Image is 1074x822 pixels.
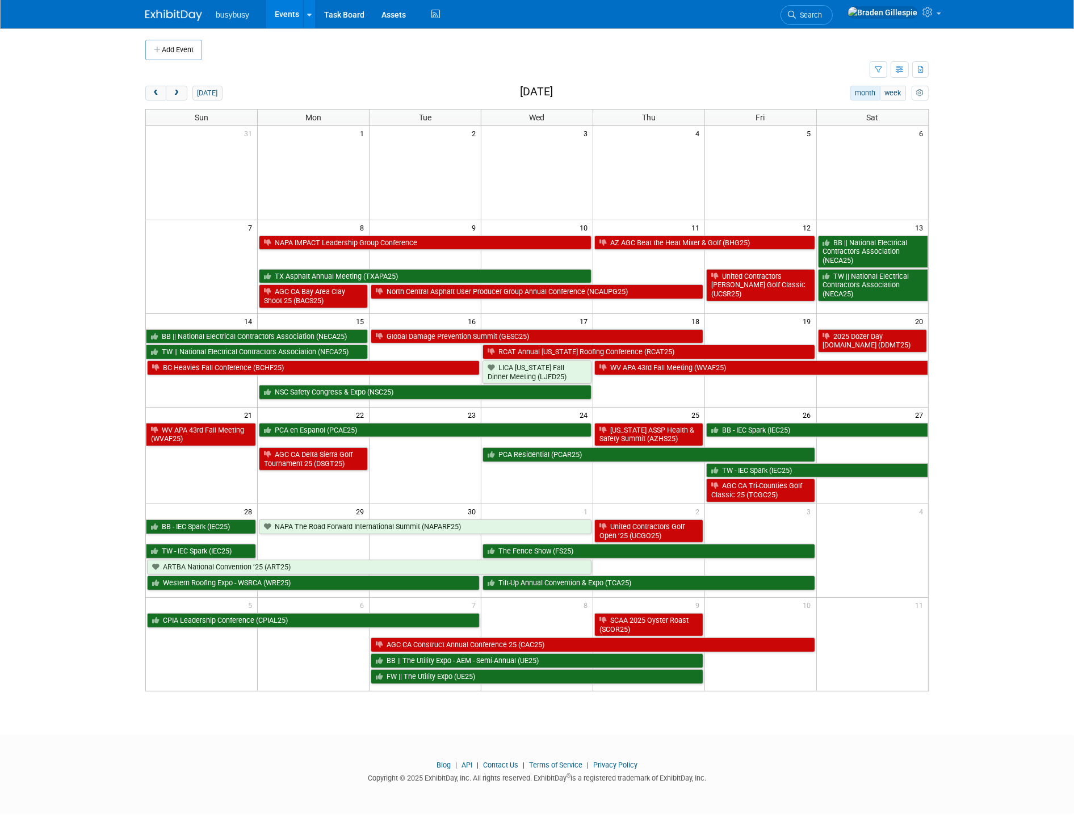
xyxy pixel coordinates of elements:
span: 26 [802,408,816,422]
a: Western Roofing Expo - WSRCA (WRE25) [147,576,480,590]
a: NAPA The Road Forward International Summit (NAPARF25) [259,519,591,534]
span: 7 [247,220,257,234]
a: FW || The Utility Expo (UE25) [371,669,703,684]
span: Thu [642,113,656,122]
a: AZ AGC Beat the Heat Mixer & Golf (BHG25) [594,236,815,250]
span: 18 [690,314,704,328]
span: 3 [806,504,816,518]
span: 27 [914,408,928,422]
span: 30 [467,504,481,518]
span: 31 [243,126,257,140]
i: Personalize Calendar [916,90,924,97]
span: Wed [529,113,544,122]
a: NSC Safety Congress & Expo (NSC25) [259,385,591,400]
span: | [452,761,460,769]
a: Global Damage Prevention Summit (GESC25) [371,329,703,344]
span: 24 [578,408,593,422]
a: BB || National Electrical Contractors Association (NECA25) [146,329,368,344]
span: 10 [802,598,816,612]
img: ExhibitDay [145,10,202,21]
a: TW - IEC Spark (IEC25) [706,463,928,478]
a: WV APA 43rd Fall Meeting (WVAF25) [594,360,928,375]
span: 23 [467,408,481,422]
span: Search [796,11,822,19]
button: prev [145,86,166,100]
a: AGC CA Delta Sierra Golf Tournament 25 (DSGT25) [259,447,368,471]
a: AGC CA Bay Area Clay Shoot 25 (BACS25) [259,284,368,308]
span: 14 [243,314,257,328]
a: ARTBA National Convention ’25 (ART25) [147,560,591,574]
button: myCustomButton [912,86,929,100]
a: The Fence Show (FS25) [483,544,815,559]
a: BB || The Utility Expo - AEM - Semi-Annual (UE25) [371,653,703,668]
a: Privacy Policy [593,761,637,769]
span: 5 [806,126,816,140]
span: 15 [355,314,369,328]
span: 4 [918,504,928,518]
button: week [880,86,906,100]
span: 16 [467,314,481,328]
span: 6 [918,126,928,140]
a: LICA [US_STATE] Fall Dinner Meeting (LJFD25) [483,360,591,384]
sup: ® [567,773,570,779]
span: 28 [243,504,257,518]
span: 10 [578,220,593,234]
a: TX Asphalt Annual Meeting (TXAPA25) [259,269,591,284]
a: TW - IEC Spark (IEC25) [146,544,256,559]
span: 29 [355,504,369,518]
a: North Central Asphalt User Producer Group Annual Conference (NCAUPG25) [371,284,703,299]
a: WV APA 43rd Fall Meeting (WVAF25) [146,423,256,446]
span: 3 [582,126,593,140]
span: Fri [756,113,765,122]
a: RCAT Annual [US_STATE] Roofing Conference (RCAT25) [483,345,815,359]
span: 2 [471,126,481,140]
span: 5 [247,598,257,612]
span: 13 [914,220,928,234]
button: [DATE] [192,86,223,100]
a: United Contractors Golf Open ’25 (UCGO25) [594,519,703,543]
span: 20 [914,314,928,328]
button: month [850,86,880,100]
a: United Contractors [PERSON_NAME] Golf Classic (UCSR25) [706,269,815,301]
span: 1 [359,126,369,140]
span: 19 [802,314,816,328]
a: Search [781,5,833,25]
a: NAPA IMPACT Leadership Group Conference [259,236,591,250]
span: 22 [355,408,369,422]
span: 11 [690,220,704,234]
a: PCA Residential (PCAR25) [483,447,815,462]
span: 7 [471,598,481,612]
a: [US_STATE] ASSP Health & Safety Summit (AZHS25) [594,423,703,446]
a: BB || National Electrical Contractors Association (NECA25) [818,236,928,268]
a: BB - IEC Spark (IEC25) [146,519,256,534]
img: Braden Gillespie [848,6,918,19]
a: BC Heavies Fall Conference (BCHF25) [147,360,480,375]
a: AGC CA Construct Annual Conference 25 (CAC25) [371,638,815,652]
button: next [166,86,187,100]
span: Sat [866,113,878,122]
span: 2 [694,504,704,518]
span: Tue [419,113,431,122]
span: busybusy [216,10,249,19]
span: 8 [359,220,369,234]
span: | [474,761,481,769]
a: PCA en Espanol (PCAE25) [259,423,591,438]
span: Mon [305,113,321,122]
span: 17 [578,314,593,328]
a: TW || National Electrical Contractors Association (NECA25) [146,345,368,359]
a: API [462,761,472,769]
a: SCAA 2025 Oyster Roast (SCOR25) [594,613,703,636]
span: 9 [471,220,481,234]
h2: [DATE] [520,86,553,98]
a: Blog [437,761,451,769]
span: 6 [359,598,369,612]
a: Terms of Service [529,761,582,769]
a: Contact Us [483,761,518,769]
span: 8 [582,598,593,612]
span: 11 [914,598,928,612]
span: 12 [802,220,816,234]
a: BB - IEC Spark (IEC25) [706,423,928,438]
span: 9 [694,598,704,612]
a: Tilt-Up Annual Convention & Expo (TCA25) [483,576,815,590]
a: TW || National Electrical Contractors Association (NECA25) [818,269,928,301]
